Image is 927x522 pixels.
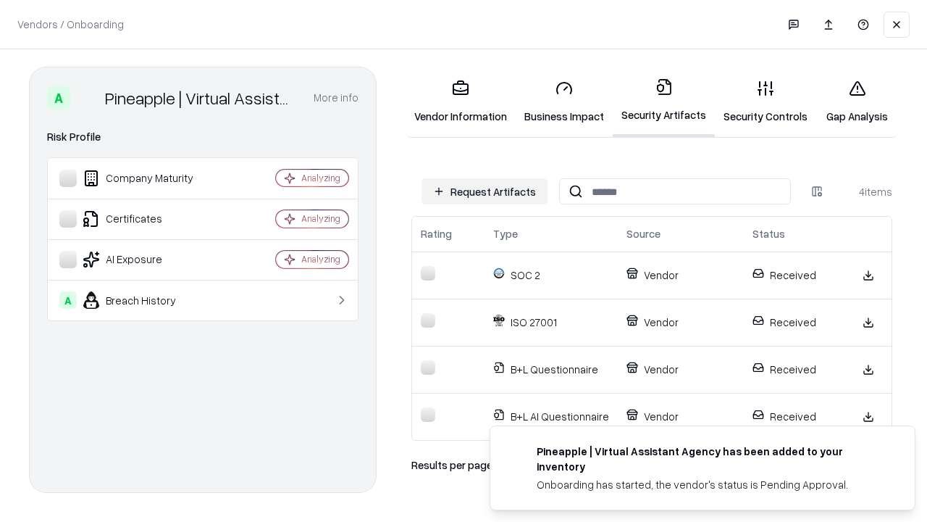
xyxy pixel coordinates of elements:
[314,85,358,111] button: More info
[537,477,880,492] div: Onboarding has started, the vendor's status is Pending Approval.
[493,409,609,424] p: B+L AI Questionnaire
[59,251,232,268] div: AI Exposure
[816,68,898,136] a: Gap Analysis
[752,268,836,283] p: Received
[59,210,232,228] div: Certificates
[493,362,609,377] p: B+L Questionnaire
[537,444,880,474] div: Pineapple | Virtual Assistant Agency has been added to your inventory
[406,68,516,136] a: Vendor Information
[626,226,660,241] div: Source
[105,86,296,109] div: Pineapple | Virtual Assistant Agency
[76,86,99,109] img: Pineapple | Virtual Assistant Agency
[752,226,785,241] div: Status
[516,68,613,136] a: Business Impact
[834,184,892,199] div: 4 items
[493,268,609,283] p: SOC 2
[626,362,735,377] p: Vendor
[47,128,358,146] div: Risk Profile
[421,226,452,241] div: Rating
[508,444,525,461] img: trypineapple.com
[752,315,836,330] p: Received
[411,457,495,473] p: Results per page:
[493,226,518,241] div: Type
[59,291,77,309] div: A
[752,362,836,377] p: Received
[301,172,340,184] div: Analyzing
[626,268,735,283] p: Vendor
[626,315,735,330] p: Vendor
[715,68,816,136] a: Security Controls
[301,253,340,265] div: Analyzing
[17,17,124,32] p: Vendors / Onboarding
[421,178,548,204] button: Request Artifacts
[47,86,70,109] div: A
[613,67,715,137] a: Security Artifacts
[301,212,340,225] div: Analyzing
[59,291,232,309] div: Breach History
[493,315,609,330] p: ISO 27001
[626,409,735,424] p: Vendor
[59,170,232,187] div: Company Maturity
[752,409,836,424] p: Received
